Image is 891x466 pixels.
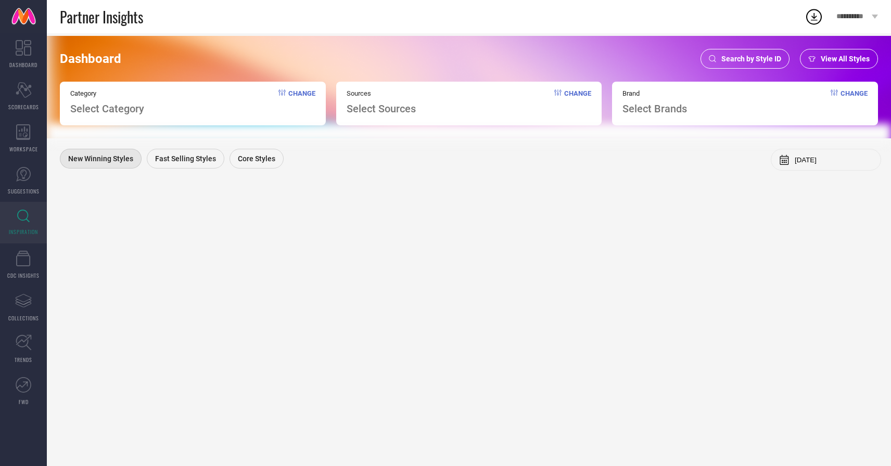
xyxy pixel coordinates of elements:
span: Sources [347,89,416,97]
span: Core Styles [238,154,275,163]
span: SCORECARDS [8,103,39,111]
span: COLLECTIONS [8,314,39,322]
span: INSPIRATION [9,228,38,236]
span: Partner Insights [60,6,143,28]
span: Change [841,89,868,115]
input: Select month [795,156,873,164]
span: Search by Style ID [721,55,781,63]
span: New Winning Styles [68,154,133,163]
span: DASHBOARD [9,61,37,69]
span: Category [70,89,144,97]
span: View All Styles [821,55,870,63]
span: Select Category [70,102,144,115]
span: CDC INSIGHTS [7,271,40,279]
span: Dashboard [60,51,121,66]
span: Select Sources [347,102,416,115]
div: Open download list [805,7,823,26]
span: Fast Selling Styles [155,154,216,163]
span: Change [288,89,315,115]
span: FWD [19,398,29,406]
span: TRENDS [15,356,32,364]
span: Select Brands [622,102,687,115]
span: SUGGESTIONS [8,187,40,195]
span: WORKSPACE [9,145,38,153]
span: Brand [622,89,687,97]
span: Change [564,89,591,115]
